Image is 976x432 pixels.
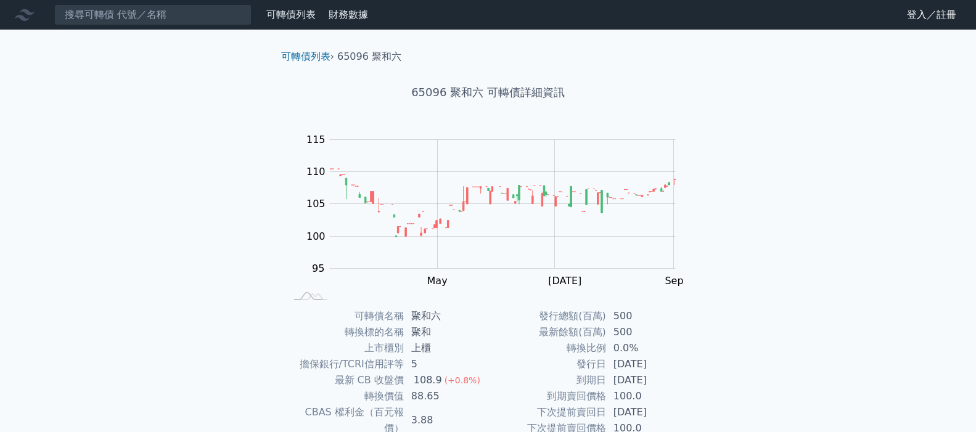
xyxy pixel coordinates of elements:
[606,372,691,388] td: [DATE]
[306,134,326,145] tspan: 115
[286,340,404,356] td: 上市櫃別
[281,51,330,62] a: 可轉債列表
[404,340,488,356] td: 上櫃
[306,198,326,210] tspan: 105
[286,324,404,340] td: 轉換標的名稱
[312,263,324,274] tspan: 95
[548,275,581,287] tspan: [DATE]
[488,356,606,372] td: 發行日
[606,388,691,404] td: 100.0
[266,9,316,20] a: 可轉債列表
[54,4,252,25] input: 搜尋可轉債 代號／名稱
[329,9,368,20] a: 財務數據
[897,5,966,25] a: 登入／註冊
[404,356,488,372] td: 5
[306,230,326,242] tspan: 100
[488,388,606,404] td: 到期賣回價格
[300,134,694,287] g: Chart
[606,324,691,340] td: 500
[286,308,404,324] td: 可轉債名稱
[488,308,606,324] td: 發行總額(百萬)
[427,275,448,287] tspan: May
[606,404,691,420] td: [DATE]
[488,404,606,420] td: 下次提前賣回日
[281,49,334,64] li: ›
[488,372,606,388] td: 到期日
[286,356,404,372] td: 擔保銀行/TCRI信用評等
[330,169,675,237] g: Series
[286,372,404,388] td: 最新 CB 收盤價
[488,340,606,356] td: 轉換比例
[306,166,326,177] tspan: 110
[404,324,488,340] td: 聚和
[271,84,705,101] h1: 65096 聚和六 可轉債詳細資訊
[445,375,480,385] span: (+0.8%)
[606,308,691,324] td: 500
[606,340,691,356] td: 0.0%
[337,49,401,64] li: 65096 聚和六
[404,388,488,404] td: 88.65
[606,356,691,372] td: [DATE]
[286,388,404,404] td: 轉換價值
[665,275,683,287] tspan: Sep
[404,308,488,324] td: 聚和六
[488,324,606,340] td: 最新餘額(百萬)
[411,372,445,388] div: 108.9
